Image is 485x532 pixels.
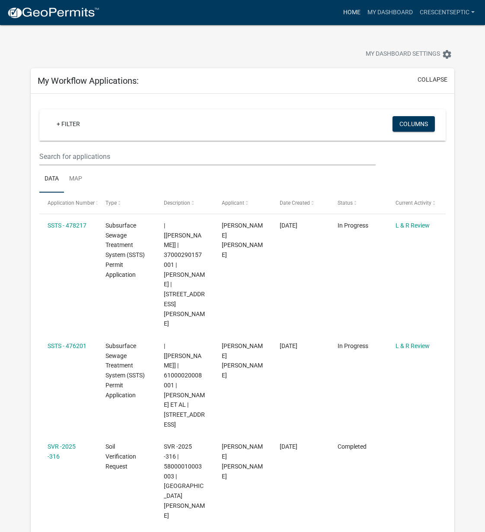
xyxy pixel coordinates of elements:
[338,443,367,450] span: Completed
[105,222,145,278] span: Subsurface Sewage Treatment System (SSTS) Permit Application
[48,200,95,206] span: Application Number
[39,165,64,193] a: Data
[396,342,430,349] a: L & R Review
[340,4,364,21] a: Home
[164,200,190,206] span: Description
[48,342,86,349] a: SSTS - 476201
[48,222,86,229] a: SSTS - 478217
[105,342,145,399] span: Subsurface Sewage Treatment System (SSTS) Permit Application
[416,4,478,21] a: Crescentseptic
[164,222,205,327] span: | [Brittany Tollefson] | 37000290157001 | JON SOLINGER | 41569 DAWN RD
[105,200,117,206] span: Type
[338,200,353,206] span: Status
[164,342,205,428] span: | [Elizabeth Plaster] | 61000020008001 | WILLIAM OEHLER ET AL | 15393 150TH ST
[271,193,329,213] datatable-header-cell: Date Created
[338,342,368,349] span: In Progress
[280,342,297,349] span: 09/10/2025
[222,443,263,479] span: Peter Ross Johnson
[280,222,297,229] span: 09/14/2025
[214,193,271,213] datatable-header-cell: Applicant
[222,200,244,206] span: Applicant
[64,165,87,193] a: Map
[329,193,387,213] datatable-header-cell: Status
[392,116,435,132] button: Columns
[364,4,416,21] a: My Dashboard
[105,443,136,470] span: Soil Verification Request
[418,75,447,84] button: collapse
[338,222,368,229] span: In Progress
[222,342,263,379] span: Peter Ross Johnson
[50,116,87,132] a: + Filter
[396,200,431,206] span: Current Activity
[97,193,155,213] datatable-header-cell: Type
[39,193,97,213] datatable-header-cell: Application Number
[359,46,459,63] button: My Dashboard Settingssettings
[48,443,76,460] a: SVR -2025 -316
[387,193,445,213] datatable-header-cell: Current Activity
[39,148,376,165] input: Search for applications
[280,443,297,450] span: 09/10/2025
[164,443,205,519] span: SVR -2025 -316 | 58000010003003 | 21026 HECKER RD
[280,200,310,206] span: Date Created
[155,193,213,213] datatable-header-cell: Description
[396,222,430,229] a: L & R Review
[38,76,139,86] h5: My Workflow Applications:
[442,49,452,60] i: settings
[366,49,440,60] span: My Dashboard Settings
[222,222,263,258] span: Peter Ross Johnson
